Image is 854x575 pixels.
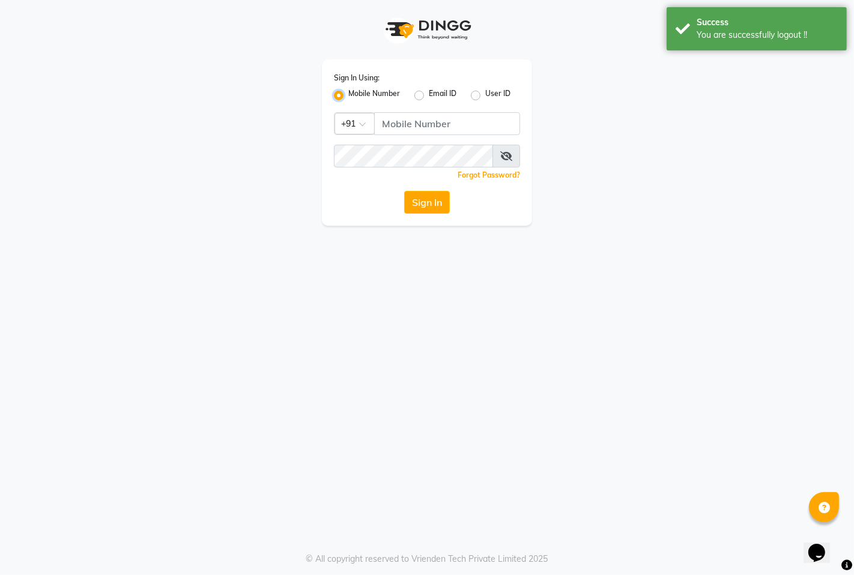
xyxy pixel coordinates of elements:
[404,191,450,214] button: Sign In
[334,145,493,167] input: Username
[458,170,520,179] a: Forgot Password?
[334,73,380,83] label: Sign In Using:
[429,88,456,103] label: Email ID
[804,527,842,563] iframe: chat widget
[697,16,838,29] div: Success
[379,12,475,47] img: logo1.svg
[374,112,520,135] input: Username
[697,29,838,41] div: You are successfully logout !!
[348,88,400,103] label: Mobile Number
[485,88,510,103] label: User ID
